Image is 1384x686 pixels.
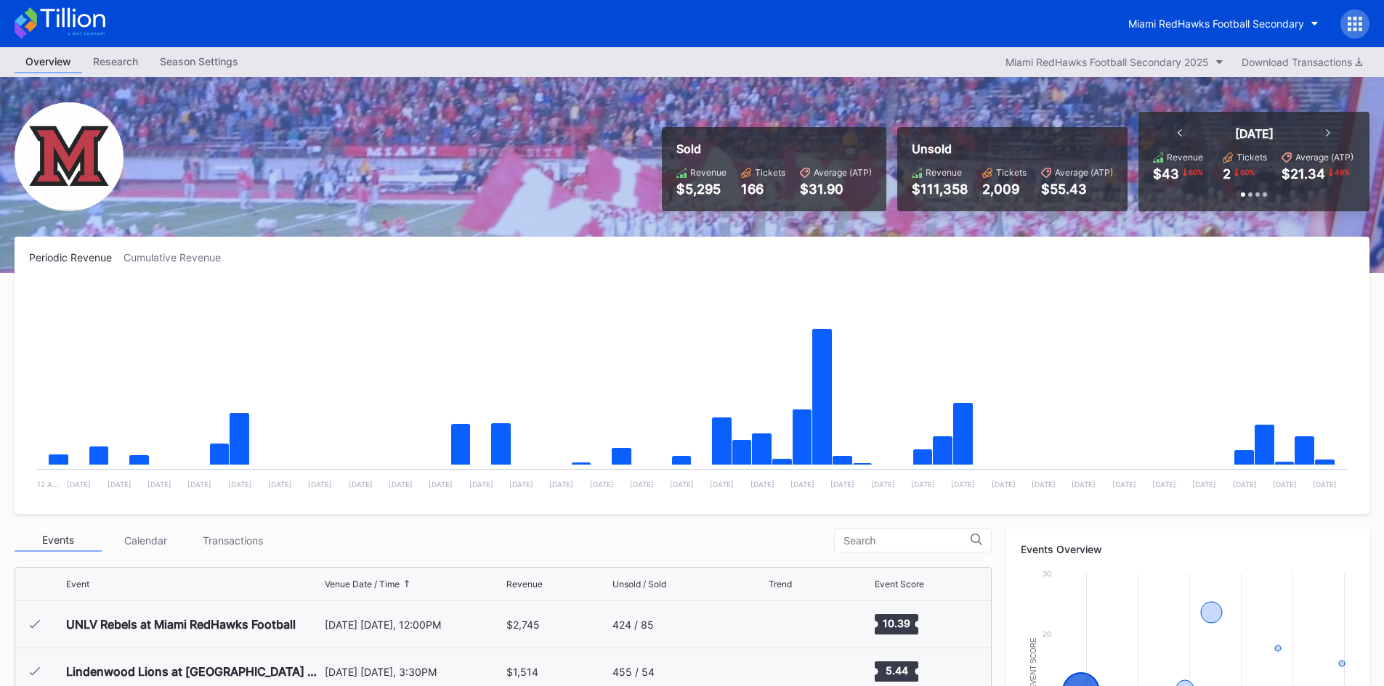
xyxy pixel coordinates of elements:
[750,480,774,489] text: [DATE]
[843,535,971,547] input: Search
[912,181,968,197] div: $111,358
[926,167,962,178] div: Revenue
[325,579,400,589] div: Venue Date / Time
[325,666,503,678] div: [DATE] [DATE], 3:30PM
[149,51,249,73] a: Season Settings
[228,480,252,489] text: [DATE]
[1239,166,1256,178] div: 60 %
[1234,52,1369,72] button: Download Transactions
[630,480,654,489] text: [DATE]
[875,579,924,589] div: Event Score
[590,480,614,489] text: [DATE]
[268,480,292,489] text: [DATE]
[1187,166,1205,178] div: 80 %
[389,480,413,489] text: [DATE]
[1167,152,1203,163] div: Revenue
[1242,56,1362,68] div: Download Transactions
[15,529,102,552] div: Events
[1055,167,1113,178] div: Average (ATP)
[308,480,332,489] text: [DATE]
[612,579,666,589] div: Unsold / Sold
[690,167,727,178] div: Revenue
[1237,152,1267,163] div: Tickets
[676,142,872,156] div: Sold
[769,579,792,589] div: Trend
[612,618,654,631] div: 424 / 85
[66,617,296,632] div: UNLV Rebels at Miami RedHawks Football
[15,51,82,73] a: Overview
[769,606,812,642] svg: Chart title
[67,480,91,489] text: [DATE]
[800,181,872,197] div: $31.90
[1112,480,1136,489] text: [DATE]
[1223,166,1231,181] div: 2
[992,480,1016,489] text: [DATE]
[612,666,655,678] div: 455 / 54
[102,529,189,552] div: Calendar
[66,579,89,589] div: Event
[790,480,814,489] text: [DATE]
[755,167,785,178] div: Tickets
[1333,166,1351,178] div: 49 %
[883,617,910,629] text: 10.39
[1152,480,1176,489] text: [DATE]
[1282,166,1325,181] div: $21.34
[187,480,211,489] text: [DATE]
[147,480,171,489] text: [DATE]
[66,664,321,679] div: Lindenwood Lions at [GEOGRAPHIC_DATA] RedHawks Football
[1128,17,1304,30] div: Miami RedHawks Football Secondary
[710,480,734,489] text: [DATE]
[549,480,573,489] text: [DATE]
[349,480,373,489] text: [DATE]
[429,480,453,489] text: [DATE]
[509,480,533,489] text: [DATE]
[911,480,935,489] text: [DATE]
[1295,152,1353,163] div: Average (ATP)
[82,51,149,73] a: Research
[1032,480,1056,489] text: [DATE]
[469,480,493,489] text: [DATE]
[149,51,249,72] div: Season Settings
[1041,181,1113,197] div: $55.43
[1072,480,1096,489] text: [DATE]
[830,480,854,489] text: [DATE]
[1313,480,1337,489] text: [DATE]
[951,480,975,489] text: [DATE]
[996,167,1027,178] div: Tickets
[1233,480,1257,489] text: [DATE]
[741,181,785,197] div: 166
[325,618,503,631] div: [DATE] [DATE], 12:00PM
[1235,126,1274,141] div: [DATE]
[1043,569,1051,578] text: 30
[37,480,58,489] text: 12 A…
[871,480,895,489] text: [DATE]
[676,181,727,197] div: $5,295
[1005,56,1209,68] div: Miami RedHawks Football Secondary 2025
[885,664,907,677] text: 5.44
[82,51,149,72] div: Research
[1021,543,1355,555] div: Events Overview
[506,579,543,589] div: Revenue
[1117,10,1330,37] button: Miami RedHawks Football Secondary
[29,282,1355,499] svg: Chart title
[189,529,276,552] div: Transactions
[29,251,124,264] div: Periodic Revenue
[1273,480,1297,489] text: [DATE]
[15,102,124,211] img: Miami_RedHawks_Football_Secondary.png
[108,480,131,489] text: [DATE]
[998,52,1231,72] button: Miami RedHawks Football Secondary 2025
[506,666,538,678] div: $1,514
[814,167,872,178] div: Average (ATP)
[506,618,540,631] div: $2,745
[1043,629,1051,638] text: 20
[124,251,232,264] div: Cumulative Revenue
[670,480,694,489] text: [DATE]
[1153,166,1179,181] div: $43
[982,181,1027,197] div: 2,009
[1192,480,1216,489] text: [DATE]
[912,142,1113,156] div: Unsold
